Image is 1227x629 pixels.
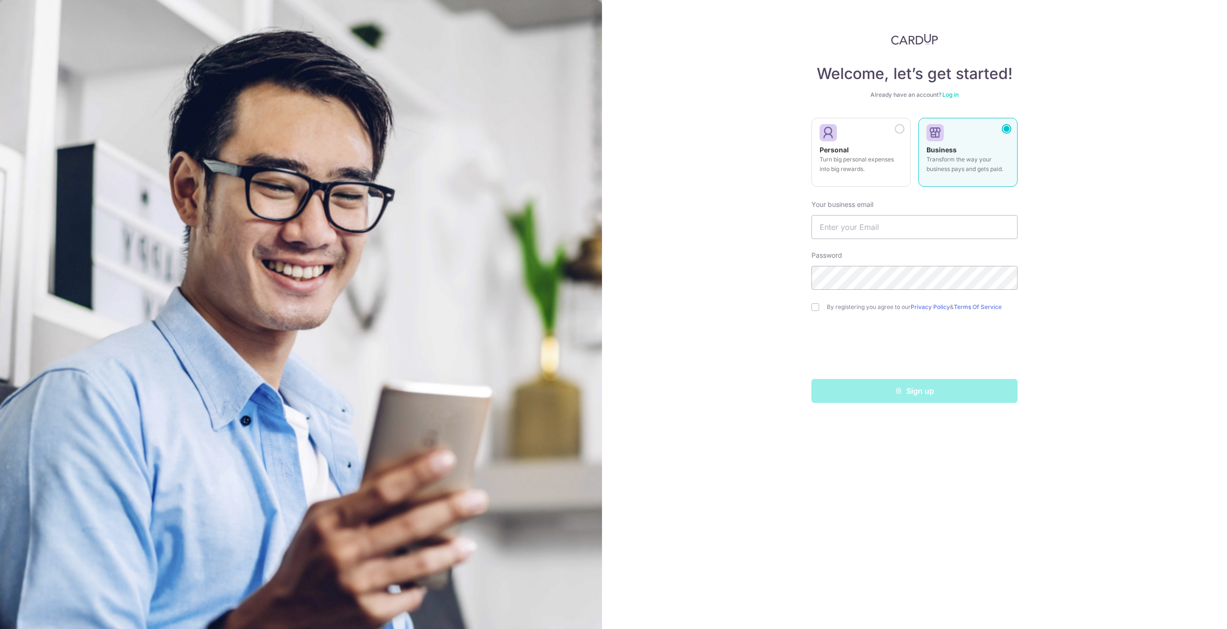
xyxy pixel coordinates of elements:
[811,215,1018,239] input: Enter your Email
[820,146,849,154] strong: Personal
[926,146,957,154] strong: Business
[891,34,938,45] img: CardUp Logo
[942,91,959,98] a: Log in
[820,155,903,174] p: Turn big personal expenses into big rewards.
[827,303,1018,311] label: By registering you agree to our &
[954,303,1002,310] a: Terms Of Service
[811,251,842,260] label: Password
[918,118,1018,193] a: Business Transform the way your business pays and gets paid.
[911,303,950,310] a: Privacy Policy
[811,91,1018,99] div: Already have an account?
[842,330,987,367] iframe: reCAPTCHA
[811,118,911,193] a: Personal Turn big personal expenses into big rewards.
[926,155,1009,174] p: Transform the way your business pays and gets paid.
[811,64,1018,83] h4: Welcome, let’s get started!
[811,200,873,209] label: Your business email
